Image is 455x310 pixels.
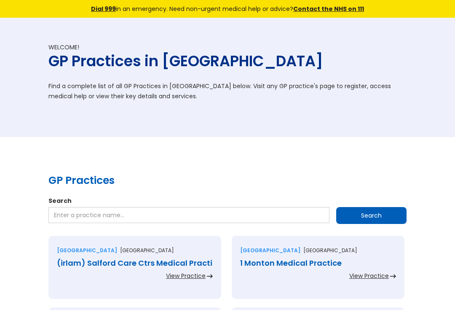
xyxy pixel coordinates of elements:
[48,236,221,307] a: [GEOGRAPHIC_DATA][GEOGRAPHIC_DATA](irlam) Salford Care Ctrs Medical PractiView Practice
[48,197,407,205] label: Search
[336,207,407,224] input: Search
[293,5,364,13] a: Contact the NHS on 111
[240,246,300,255] div: [GEOGRAPHIC_DATA]
[34,4,421,13] div: in an emergency. Need non-urgent medical help or advice?
[48,81,407,101] p: Find a complete list of all GP Practices in [GEOGRAPHIC_DATA] below. Visit any GP practice's page...
[232,236,404,307] a: [GEOGRAPHIC_DATA][GEOGRAPHIC_DATA]1 Monton Medical PracticeView Practice
[48,173,407,188] h2: GP Practices
[166,272,206,280] div: View Practice
[349,272,389,280] div: View Practice
[48,43,407,51] div: Welcome!
[303,246,357,255] p: [GEOGRAPHIC_DATA]
[48,207,329,223] input: Enter a practice name…
[240,259,396,267] div: 1 Monton Medical Practice
[120,246,174,255] p: [GEOGRAPHIC_DATA]
[57,246,117,255] div: [GEOGRAPHIC_DATA]
[91,5,116,13] a: Dial 999
[48,51,407,70] h1: GP Practices in [GEOGRAPHIC_DATA]
[57,259,213,267] div: (irlam) Salford Care Ctrs Medical Practi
